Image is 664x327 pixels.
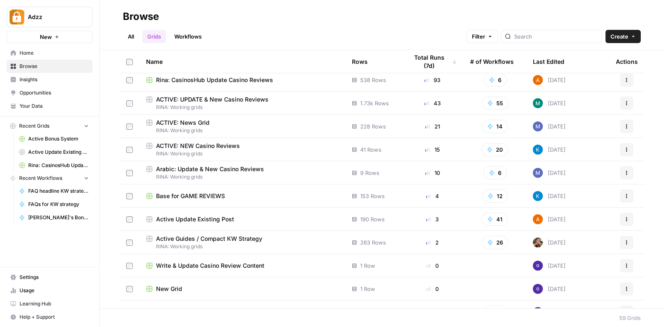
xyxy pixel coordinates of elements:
span: Opportunities [20,89,89,97]
button: Create [605,30,641,43]
img: c47u9ku7g2b7umnumlgy64eel5a2 [533,307,543,317]
span: Active Update Existing Post [28,148,89,156]
span: Your Data [20,102,89,110]
a: Review + Update Post Grid [146,308,339,316]
span: Settings [20,274,89,281]
button: Filter [466,30,498,43]
div: [DATE] [533,75,566,85]
a: All [123,30,139,43]
div: 21 [408,122,457,131]
button: 6 [483,73,507,87]
span: 1 Row [360,262,375,270]
button: 14 [482,120,508,133]
span: Active Bonus System [28,135,89,143]
span: ACTIVE: News Grid [156,119,210,127]
img: 1uqwqwywk0hvkeqipwlzjk5gjbnq [533,75,543,85]
div: 3 [408,215,457,223]
span: RINA: Working grids [146,173,339,181]
div: 15 [408,145,457,154]
span: Active Guides / Compact KW Strategy [156,235,262,243]
span: RINA: Working grids [146,243,339,250]
a: Browse [7,60,93,73]
a: Home [7,46,93,60]
div: 0 [408,285,457,293]
span: [PERSON_NAME]'s Bonus Text Creation [PERSON_NAME] [28,214,89,221]
span: 1 Row [360,285,375,293]
a: Active Guides / Compact KW StrategyRINA: Working grids [146,235,339,250]
div: [DATE] [533,145,566,155]
div: [DATE] [533,98,566,108]
span: 190 Rows [360,215,385,223]
span: 153 Rows [360,192,385,200]
a: Learning Hub [7,297,93,310]
span: Filter [472,32,485,41]
img: slv4rmlya7xgt16jt05r5wgtlzht [533,98,543,108]
button: 12 [482,189,508,203]
a: FAQ headline KW strategy [15,184,93,198]
span: 9 Rows [360,169,379,177]
span: ACTIVE: NEW Casino Reviews [156,142,240,150]
div: Browse [123,10,159,23]
img: 1uqwqwywk0hvkeqipwlzjk5gjbnq [533,214,543,224]
span: Usage [20,287,89,294]
input: Search [514,32,598,41]
button: 55 [482,97,508,110]
button: Recent Workflows [7,172,93,184]
span: Browse [20,63,89,70]
span: Arabic: Update & New Casino Reviews [156,165,264,173]
a: Grids [142,30,166,43]
div: [DATE] [533,214,566,224]
span: Rina: CasinosHub Update Casino Reviews [28,162,89,169]
span: RINA: Working grids [146,150,339,157]
span: Home [20,49,89,57]
div: [DATE] [533,261,566,271]
button: 6 [483,166,507,179]
img: iwdyqet48crsyhqvxhgywfzfcsin [533,145,543,155]
div: [DATE] [533,191,566,201]
div: 43 [408,99,457,107]
div: Rows [352,50,368,73]
a: Active Update Existing Post [146,215,339,223]
div: [DATE] [533,237,566,247]
div: 10 [408,169,457,177]
button: 20 [481,143,508,156]
img: nwfydx8388vtdjnj28izaazbsiv8 [533,237,543,247]
span: Recent Grids [19,122,49,130]
a: Opportunities [7,86,93,99]
span: FAQs for KW strategy [28,201,89,208]
a: Workflows [169,30,207,43]
span: Write & Update Casino Review Content [156,262,264,270]
a: Active Bonus System [15,132,93,145]
a: ACTIVE: News GridRINA: Working grids [146,119,339,134]
button: Workspace: Adzz [7,7,93,27]
a: Your Data [7,99,93,113]
img: nmxawk7762aq8nwt4bciot6986w0 [533,168,543,178]
div: [DATE] [533,284,566,294]
div: [DATE] [533,168,566,178]
span: Rina: CasinosHub Update Casino Reviews [156,76,273,84]
button: 2 [483,305,507,319]
div: # of Workflows [470,50,514,73]
span: Active Update Existing Post [156,215,234,223]
div: 2 [408,238,457,247]
img: Adzz Logo [10,10,24,24]
a: Settings [7,271,93,284]
div: 0 [408,262,457,270]
span: Learning Hub [20,300,89,308]
a: Base for GAME REVIEWS [146,192,339,200]
span: New Grid [156,285,182,293]
span: RINA: Working grids [146,127,339,134]
button: 41 [482,213,508,226]
span: 538 Rows [360,76,386,84]
a: Rina: CasinosHub Update Casino Reviews [15,159,93,172]
span: Review + Update Post Grid [156,308,231,316]
img: iwdyqet48crsyhqvxhgywfzfcsin [533,191,543,201]
span: 41 Rows [360,145,381,154]
div: [DATE] [533,307,566,317]
a: ACTIVE: UPDATE & New Casino ReviewsRINA: Working grids [146,95,339,111]
span: New [40,33,52,41]
span: Base for GAME REVIEWS [156,192,225,200]
div: 59 Grids [619,314,641,322]
div: Total Runs (7d) [408,50,457,73]
a: New Grid [146,285,339,293]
